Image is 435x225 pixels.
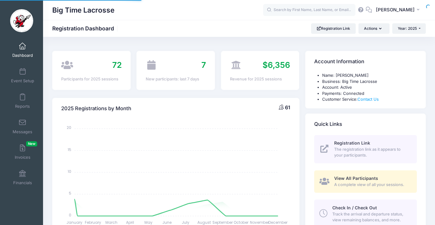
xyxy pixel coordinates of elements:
[68,169,72,174] tspan: 10
[15,155,30,160] span: Invoices
[212,220,233,225] tspan: September
[69,212,72,218] tspan: 0
[334,146,410,158] span: The registration link as it appears to your participants.
[11,78,34,83] span: Event Setup
[398,26,417,31] span: Year: 2025
[8,90,37,112] a: Reports
[358,23,389,34] button: Actions
[13,180,32,185] span: Financials
[322,72,417,79] li: Name: [PERSON_NAME]
[61,100,131,118] h4: 2025 Registrations by Month
[392,23,426,34] button: Year: 2025
[332,211,410,223] span: Track the arrival and departure status, view remaining balances, and more.
[358,97,379,102] a: Contact Us
[69,191,72,196] tspan: 5
[334,182,410,188] span: A complete view of all your sessions.
[322,84,417,91] li: Account: Active
[8,141,37,163] a: InvoicesNew
[182,220,189,225] tspan: July
[314,115,342,133] h4: Quick Links
[334,140,370,145] span: Registration Link
[372,3,426,17] button: [PERSON_NAME]
[13,129,32,134] span: Messages
[269,220,288,225] tspan: December
[8,39,37,61] a: Dashboard
[144,220,152,225] tspan: May
[376,6,415,13] span: [PERSON_NAME]
[162,220,172,225] tspan: June
[61,76,121,82] div: Participants for 2025 sessions
[311,23,356,34] a: Registration Link
[314,53,364,71] h4: Account Information
[314,135,417,163] a: Registration Link The registration link as it appears to your participants.
[314,170,417,193] a: View All Participants A complete view of all your sessions.
[263,60,290,70] span: $6,356
[322,96,417,103] li: Customer Service:
[146,76,206,82] div: New participants: last 7 days
[8,116,37,137] a: Messages
[250,220,269,225] tspan: November
[334,176,378,181] span: View All Participants
[10,9,33,32] img: Big Time Lacrosse
[15,104,30,109] span: Reports
[67,220,83,225] tspan: January
[8,167,37,188] a: Financials
[285,104,290,111] span: 61
[52,3,114,17] h1: Big Time Lacrosse
[197,220,211,225] tspan: August
[263,4,355,16] input: Search by First Name, Last Name, or Email...
[67,125,72,130] tspan: 20
[234,220,249,225] tspan: October
[201,60,206,70] span: 7
[68,147,72,152] tspan: 15
[12,53,33,58] span: Dashboard
[26,141,37,146] span: New
[8,65,37,86] a: Event Setup
[126,220,134,225] tspan: April
[230,76,290,82] div: Revenue for 2025 sessions
[112,60,122,70] span: 72
[85,220,101,225] tspan: February
[332,205,377,210] span: Check In / Check Out
[105,220,117,225] tspan: March
[52,25,119,32] h1: Registration Dashboard
[322,79,417,85] li: Business: Big Time Lacrosse
[322,91,417,97] li: Payments: Connected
